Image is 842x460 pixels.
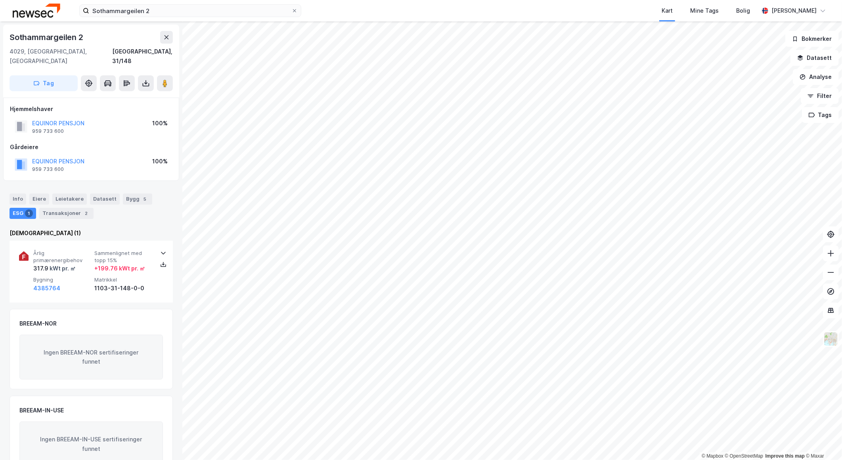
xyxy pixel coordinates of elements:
input: Søk på adresse, matrikkel, gårdeiere, leietakere eller personer [89,5,291,17]
div: BREEAM-NOR [19,319,57,328]
a: Improve this map [765,453,805,459]
div: Hjemmelshaver [10,104,172,114]
button: Filter [801,88,839,104]
img: Z [823,332,838,347]
div: Bolig [736,6,750,15]
div: Leietakere [52,194,87,205]
iframe: Chat Widget [802,422,842,460]
div: Kart [662,6,673,15]
div: [PERSON_NAME] [771,6,817,15]
a: OpenStreetMap [725,453,764,459]
div: 959 733 600 [32,128,64,134]
div: 100% [152,119,168,128]
div: 5 [141,195,149,203]
div: Sothammargeilen 2 [10,31,85,44]
span: Årlig primærenergibehov [33,250,91,264]
div: 317.9 [33,264,76,273]
button: Analyse [793,69,839,85]
div: [DEMOGRAPHIC_DATA] (1) [10,228,173,238]
div: Info [10,194,26,205]
button: Tags [802,107,839,123]
div: [GEOGRAPHIC_DATA], 31/148 [112,47,173,66]
div: BREEAM-IN-USE [19,406,64,415]
button: Datasett [790,50,839,66]
div: + 199.76 kWt pr. ㎡ [94,264,145,273]
span: Sammenlignet med topp 15% [94,250,152,264]
div: Kontrollprogram for chat [802,422,842,460]
div: 100% [152,157,168,166]
div: Mine Tags [690,6,719,15]
button: Bokmerker [785,31,839,47]
div: Transaksjoner [39,208,94,219]
div: 1103-31-148-0-0 [94,284,152,293]
div: Ingen BREEAM-NOR sertifiseringer funnet [19,335,163,380]
img: newsec-logo.f6e21ccffca1b3a03d2d.png [13,4,60,17]
div: 959 733 600 [32,166,64,172]
div: Datasett [90,194,120,205]
button: 4385764 [33,284,60,293]
a: Mapbox [702,453,723,459]
div: 1 [25,209,33,217]
div: Gårdeiere [10,142,172,152]
button: Tag [10,75,78,91]
div: Eiere [29,194,49,205]
div: Bygg [123,194,152,205]
div: ESG [10,208,36,219]
span: Bygning [33,276,91,283]
div: 4029, [GEOGRAPHIC_DATA], [GEOGRAPHIC_DATA] [10,47,112,66]
div: 2 [82,209,90,217]
div: kWt pr. ㎡ [48,264,76,273]
span: Matrikkel [94,276,152,283]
